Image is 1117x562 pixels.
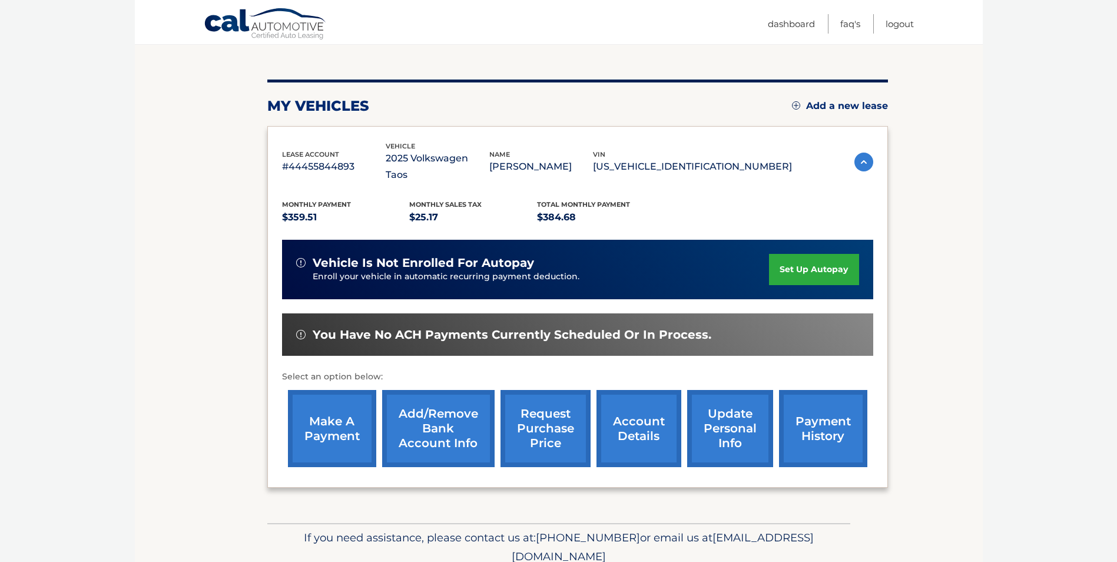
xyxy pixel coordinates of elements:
[792,101,800,110] img: add.svg
[687,390,773,467] a: update personal info
[840,14,860,34] a: FAQ's
[779,390,867,467] a: payment history
[854,153,873,171] img: accordion-active.svg
[296,258,306,267] img: alert-white.svg
[313,256,534,270] span: vehicle is not enrolled for autopay
[769,254,859,285] a: set up autopay
[313,270,770,283] p: Enroll your vehicle in automatic recurring payment deduction.
[768,14,815,34] a: Dashboard
[536,531,640,544] span: [PHONE_NUMBER]
[282,200,351,209] span: Monthly Payment
[792,100,888,112] a: Add a new lease
[537,209,665,226] p: $384.68
[886,14,914,34] a: Logout
[386,142,415,150] span: vehicle
[282,158,386,175] p: #44455844893
[267,97,369,115] h2: my vehicles
[537,200,630,209] span: Total Monthly Payment
[313,328,711,342] span: You have no ACH payments currently scheduled or in process.
[409,200,482,209] span: Monthly sales Tax
[489,158,593,175] p: [PERSON_NAME]
[489,150,510,158] span: name
[204,8,327,42] a: Cal Automotive
[593,158,792,175] p: [US_VEHICLE_IDENTIFICATION_NUMBER]
[282,150,339,158] span: lease account
[282,209,410,226] p: $359.51
[288,390,376,467] a: make a payment
[296,330,306,339] img: alert-white.svg
[593,150,605,158] span: vin
[382,390,495,467] a: Add/Remove bank account info
[501,390,591,467] a: request purchase price
[596,390,681,467] a: account details
[386,150,489,183] p: 2025 Volkswagen Taos
[282,370,873,384] p: Select an option below:
[409,209,537,226] p: $25.17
